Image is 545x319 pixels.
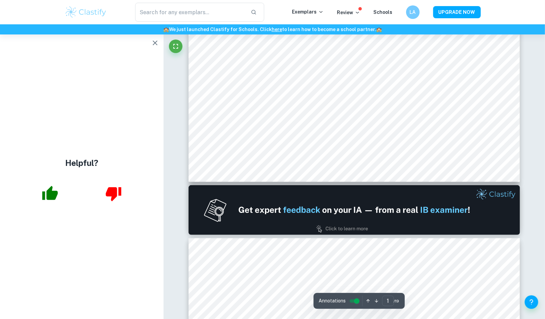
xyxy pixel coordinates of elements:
[319,297,346,304] span: Annotations
[1,26,544,33] h6: We just launched Clastify for Schools. Click to learn how to become a school partner.
[65,157,98,169] h4: Helpful?
[374,9,393,15] a: Schools
[169,40,182,53] button: Fullscreen
[409,8,417,16] h6: LA
[65,5,107,19] img: Clastify logo
[163,27,169,32] span: 🏫
[433,6,481,18] button: UPGRADE NOW
[135,3,246,22] input: Search for any exemplars...
[272,27,282,32] a: here
[394,298,399,304] span: / 19
[337,9,360,16] p: Review
[292,8,324,16] p: Exemplars
[406,5,420,19] button: LA
[376,27,382,32] span: 🏫
[525,295,538,309] button: Help and Feedback
[189,185,520,235] img: Ad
